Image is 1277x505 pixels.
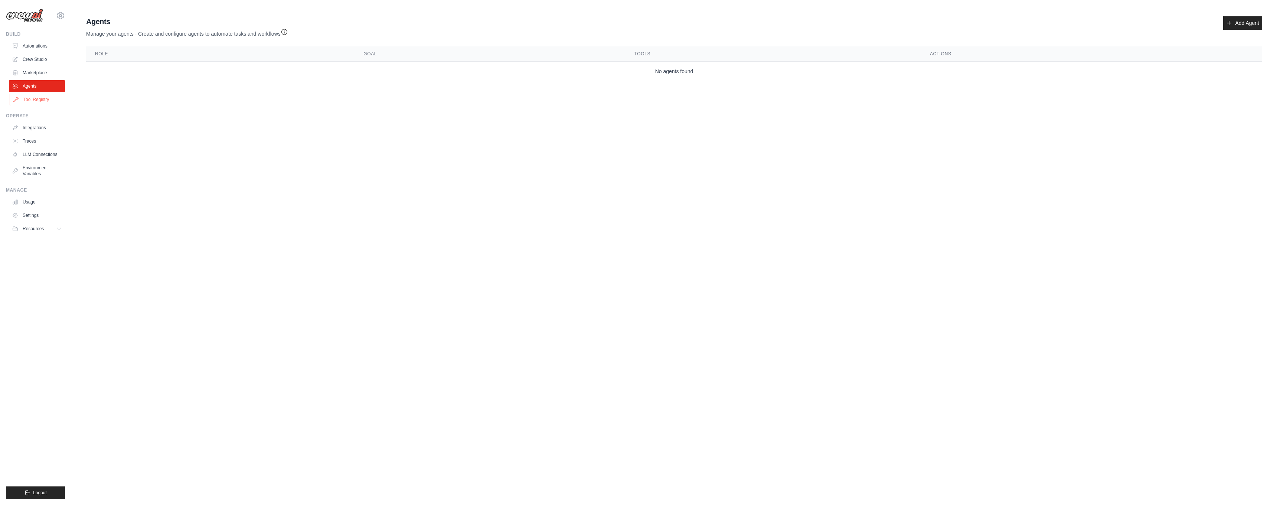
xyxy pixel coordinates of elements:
button: Resources [9,223,65,235]
a: Tool Registry [10,94,66,105]
button: Logout [6,486,65,499]
a: Agents [9,80,65,92]
a: Add Agent [1223,16,1262,30]
a: LLM Connections [9,149,65,160]
div: Build [6,31,65,37]
th: Tools [626,46,921,62]
span: Logout [33,490,47,496]
a: Integrations [9,122,65,134]
a: Marketplace [9,67,65,79]
a: Usage [9,196,65,208]
th: Role [86,46,355,62]
a: Settings [9,209,65,221]
a: Crew Studio [9,53,65,65]
th: Goal [355,46,625,62]
td: No agents found [86,62,1262,81]
p: Manage your agents - Create and configure agents to automate tasks and workflows [86,27,288,38]
h2: Agents [86,16,288,27]
th: Actions [921,46,1262,62]
img: Logo [6,9,43,23]
a: Automations [9,40,65,52]
a: Traces [9,135,65,147]
div: Operate [6,113,65,119]
div: Manage [6,187,65,193]
a: Environment Variables [9,162,65,180]
span: Resources [23,226,44,232]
